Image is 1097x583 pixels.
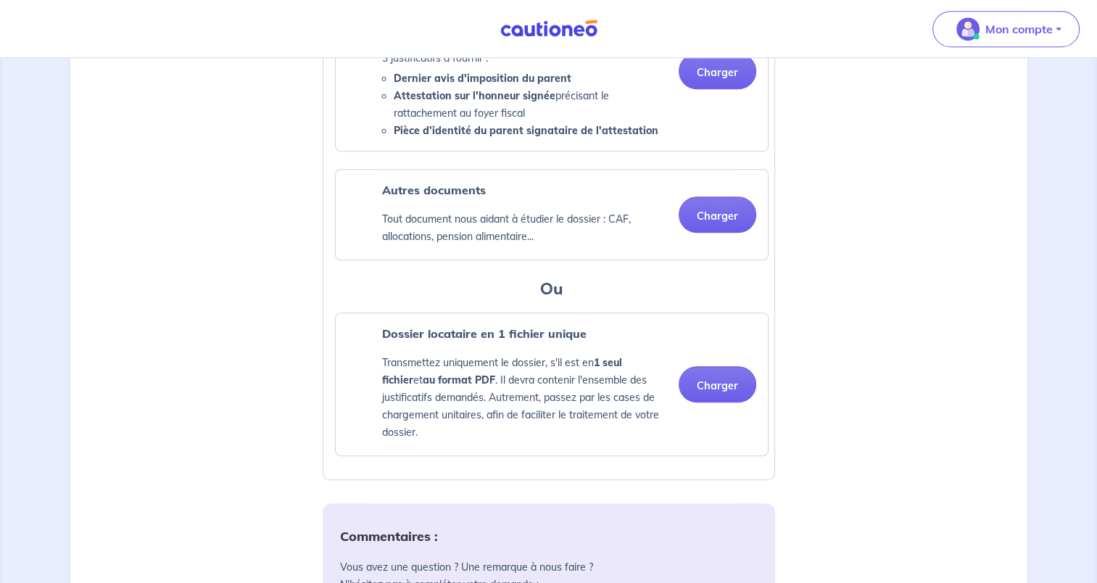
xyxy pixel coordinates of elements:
strong: Attestation sur l'honneur signée [394,89,555,102]
button: illu_account_valid_menu.svgMon compte [932,11,1080,47]
strong: Autres documents [382,183,486,197]
img: illu_account_valid_menu.svg [956,17,980,41]
strong: Dernier avis d'imposition du parent [394,72,571,85]
h3: Ou [335,278,769,301]
div: categoryName: other, userCategory: retired [335,169,769,260]
strong: Commentaires : [340,528,438,545]
li: précisant le rattachement au foyer fiscal [394,87,667,122]
div: categoryName: profile, userCategory: retired [335,313,769,456]
button: Charger [679,53,756,89]
strong: Pièce d’identité du parent signataire de l'attestation [394,124,658,137]
button: Charger [679,366,756,402]
img: Cautioneo [494,20,603,38]
p: 3 justificatifs à fournir : [382,49,667,67]
p: Transmettez uniquement le dossier, s'il est en et . Il devra contenir l'ensemble des justificatif... [382,354,667,441]
strong: au format PDF [423,373,495,386]
p: Tout document nous aidant à étudier le dossier : CAF, allocations, pension alimentaire... [382,210,667,245]
strong: Dossier locataire en 1 fichier unique [382,326,587,341]
button: Charger [679,197,756,233]
p: Mon compte [985,20,1053,38]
